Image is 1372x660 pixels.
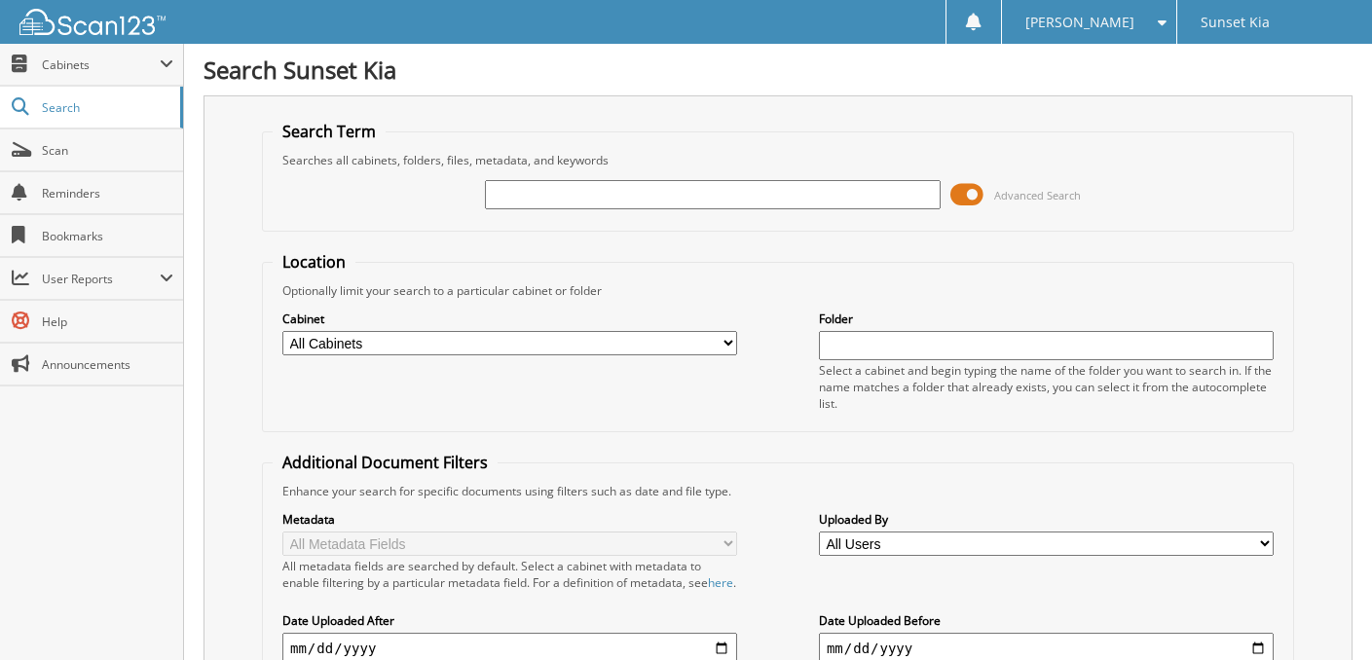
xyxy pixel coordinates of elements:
legend: Search Term [273,121,386,142]
span: Sunset Kia [1201,17,1270,28]
label: Cabinet [282,311,737,327]
span: Scan [42,142,173,159]
div: Select a cabinet and begin typing the name of the folder you want to search in. If the name match... [819,362,1274,412]
span: [PERSON_NAME] [1025,17,1134,28]
label: Date Uploaded Before [819,612,1274,629]
span: Reminders [42,185,173,202]
span: Advanced Search [994,188,1081,202]
label: Metadata [282,511,737,528]
legend: Location [273,251,355,273]
h1: Search Sunset Kia [204,54,1353,86]
label: Uploaded By [819,511,1274,528]
div: Enhance your search for specific documents using filters such as date and file type. [273,483,1283,499]
legend: Additional Document Filters [273,452,498,473]
label: Folder [819,311,1274,327]
span: Help [42,313,173,330]
span: User Reports [42,271,160,287]
div: Optionally limit your search to a particular cabinet or folder [273,282,1283,299]
div: Searches all cabinets, folders, files, metadata, and keywords [273,152,1283,168]
span: Cabinets [42,56,160,73]
span: Announcements [42,356,173,373]
span: Search [42,99,170,116]
div: All metadata fields are searched by default. Select a cabinet with metadata to enable filtering b... [282,558,737,591]
span: Bookmarks [42,228,173,244]
label: Date Uploaded After [282,612,737,629]
a: here [708,574,733,591]
img: scan123-logo-white.svg [19,9,166,35]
